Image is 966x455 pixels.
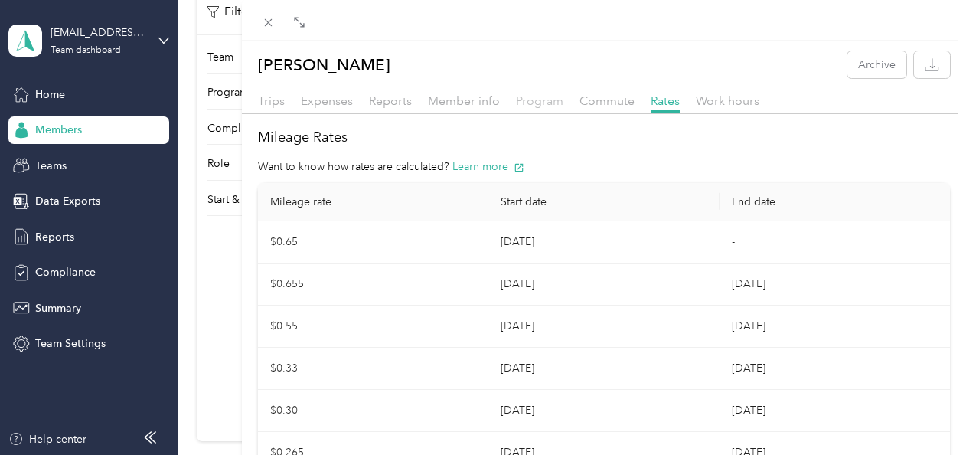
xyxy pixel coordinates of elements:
td: [DATE] [720,264,951,306]
td: [DATE] [720,306,951,348]
button: Learn more [452,159,524,175]
th: End date [720,183,951,221]
p: [PERSON_NAME] [258,51,390,78]
td: - [720,221,951,264]
td: $0.33 [258,348,489,390]
td: $0.30 [258,390,489,432]
span: Trips [258,93,285,108]
button: Archive [847,51,906,78]
td: $0.55 [258,306,489,348]
th: Mileage rate [258,183,489,221]
iframe: Everlance-gr Chat Button Frame [880,369,966,455]
span: Reports [369,93,412,108]
td: [DATE] [720,390,951,432]
td: [DATE] [488,348,720,390]
h2: Mileage Rates [258,127,951,148]
td: $0.655 [258,264,489,306]
span: Commute [579,93,635,108]
span: Program [516,93,563,108]
span: Work hours [696,93,759,108]
span: Rates [651,93,680,108]
th: Start date [488,183,720,221]
span: Expenses [301,93,353,108]
td: [DATE] [720,348,951,390]
div: Want to know how rates are calculated? [258,159,951,175]
td: [DATE] [488,221,720,264]
td: [DATE] [488,264,720,306]
td: $0.65 [258,221,489,264]
span: Member info [428,93,500,108]
td: [DATE] [488,306,720,348]
td: [DATE] [488,390,720,432]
